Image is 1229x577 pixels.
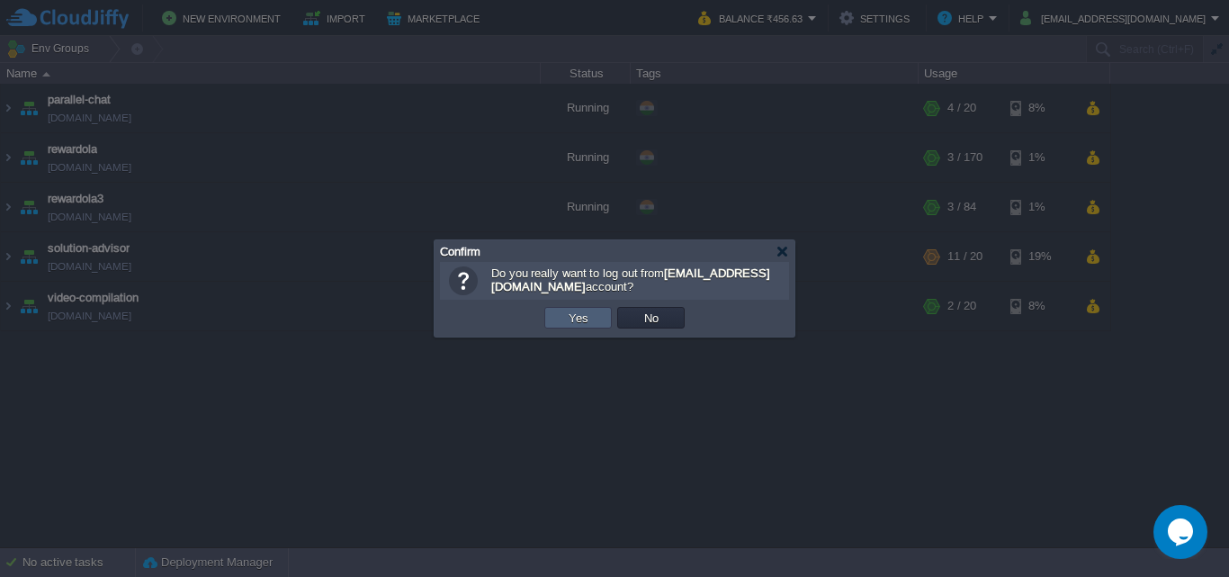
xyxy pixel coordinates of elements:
[1153,505,1211,559] iframe: chat widget
[440,245,480,258] span: Confirm
[563,310,594,326] button: Yes
[639,310,664,326] button: No
[491,266,770,293] b: [EMAIL_ADDRESS][DOMAIN_NAME]
[491,266,770,293] span: Do you really want to log out from account?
